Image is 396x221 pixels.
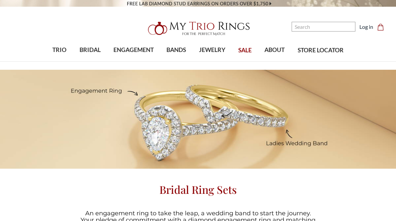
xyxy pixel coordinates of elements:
[166,46,186,54] span: BANDS
[144,18,252,39] img: My Trio Rings
[359,23,373,31] a: Log in
[107,39,160,61] a: ENGAGEMENT
[113,46,154,54] span: ENGAGEMENT
[80,46,101,54] span: BRIDAL
[232,40,258,61] a: SALE
[271,61,278,62] button: submenu toggle
[160,39,192,61] a: BANDS
[130,61,137,62] button: submenu toggle
[87,61,93,62] button: submenu toggle
[264,46,285,54] span: ABOUT
[377,23,388,31] a: Cart with 0 items
[292,22,355,32] input: Search
[73,39,107,61] a: BRIDAL
[209,61,215,62] button: submenu toggle
[258,39,291,61] a: ABOUT
[173,61,180,62] button: submenu toggle
[377,24,384,31] svg: cart.cart_preview
[298,46,344,55] span: STORE LOCATOR
[46,39,73,61] a: TRIO
[291,40,350,61] a: STORE LOCATOR
[199,46,226,54] span: JEWELRY
[52,46,66,54] span: TRIO
[193,39,232,61] a: JEWELRY
[115,18,281,39] a: My Trio Rings
[56,61,63,62] button: submenu toggle
[238,46,252,55] span: SALE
